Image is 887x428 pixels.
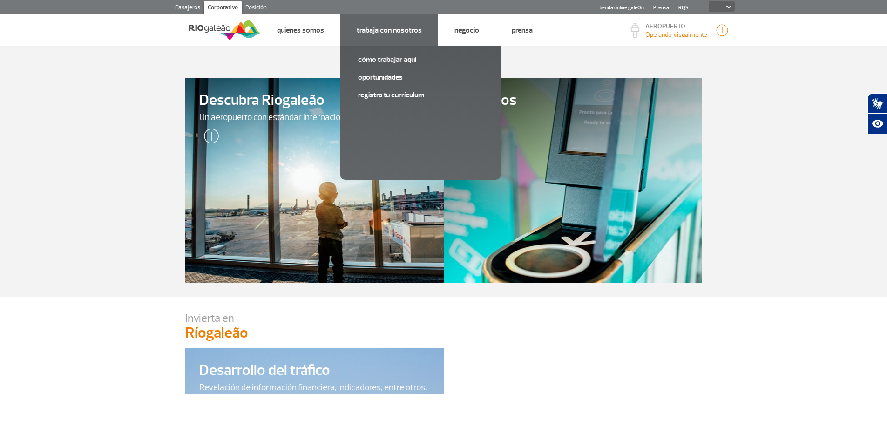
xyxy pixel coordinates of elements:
[458,382,673,404] font: RIOgaleão cuenta con un portafolio completo de soluciones personalizadas.
[653,5,669,11] a: Prensa
[867,93,887,134] div: Complemento de accesibilidad Hand Talk.
[199,129,219,147] img: leer más
[175,4,200,11] font: Pasajeros
[358,54,483,65] a: Cómo trabajar aquí
[454,26,479,35] a: Negocio
[678,5,689,11] a: RQS
[444,78,702,283] a: Números
[199,112,353,123] font: Un aeropuerto con estándar internacional.
[358,55,416,64] font: Cómo trabajar aquí
[199,91,325,109] font: Descubra Riogaleão
[867,114,887,134] button: Recursos de asistencia abiertos.
[358,72,483,82] a: Oportunidades
[458,361,622,380] font: Soluciones para pasajeros
[185,324,248,342] font: Ríogaleão
[199,399,219,417] img: leer más
[358,90,424,100] font: Registra tu currículum
[185,311,234,325] font: Invierta en
[204,1,242,16] a: Corporativo
[199,382,427,393] font: Revelación de información financiera, indicadores, entre otros.
[171,1,204,16] a: Pasajeros
[357,26,422,35] a: Trabaja con nosotros
[208,4,238,11] font: Corporativo
[645,31,707,39] font: Operando visualmente
[867,93,887,114] button: Traductor de lenguaje de señas abierto.
[645,30,707,40] p: Visibilidad de 10000m
[599,5,644,11] a: tienda online galeOn
[358,90,483,100] a: Registra tu currículum
[277,26,324,35] a: Quienes somos
[245,4,267,11] font: Posición
[185,78,444,283] a: Descubra RiogaleãoUn aeropuerto con estándar internacional.
[358,73,403,82] font: Oportunidades
[242,1,271,16] a: Posición
[199,361,330,380] font: Desarrollo del tráfico
[645,22,685,30] font: AEROPUERTO
[512,26,533,35] a: Prensa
